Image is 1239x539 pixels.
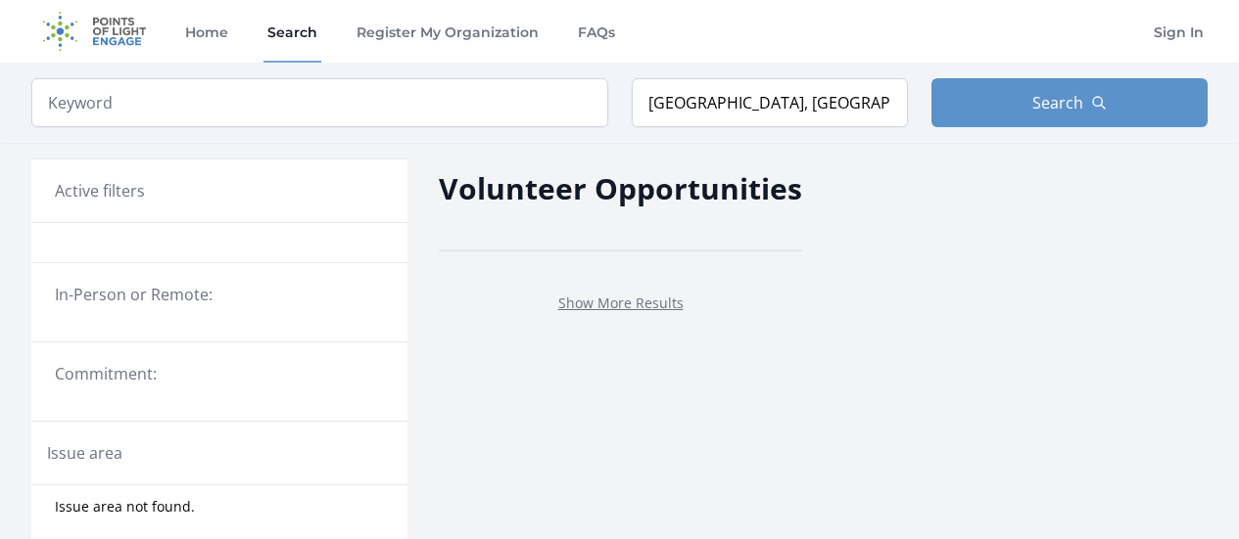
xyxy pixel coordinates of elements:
[632,78,908,127] input: Location
[31,78,608,127] input: Keyword
[55,283,384,306] legend: In-Person or Remote:
[439,166,802,210] h2: Volunteer Opportunities
[1032,91,1083,114] span: Search
[55,362,384,385] legend: Commitment:
[55,497,195,517] span: Issue area not found.
[931,78,1208,127] button: Search
[47,441,122,465] legend: Issue area
[55,179,145,202] h3: Active filters
[558,293,684,312] a: Show More Results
